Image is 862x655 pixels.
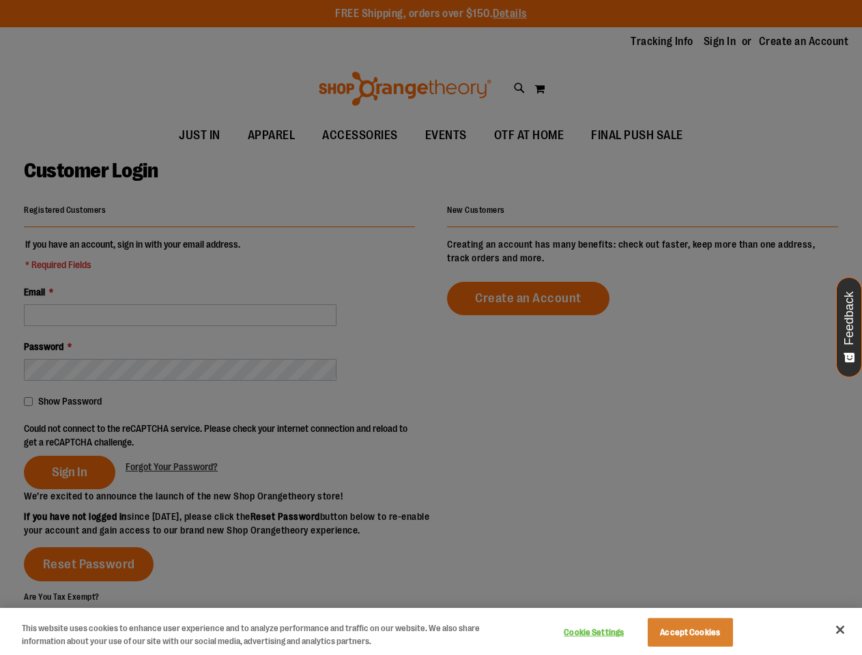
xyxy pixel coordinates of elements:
[836,277,862,377] button: Feedback - Show survey
[551,619,637,646] button: Cookie Settings
[825,615,855,645] button: Close
[22,622,517,648] div: This website uses cookies to enhance user experience and to analyze performance and traffic on ou...
[843,291,856,345] span: Feedback
[648,618,733,647] button: Accept Cookies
